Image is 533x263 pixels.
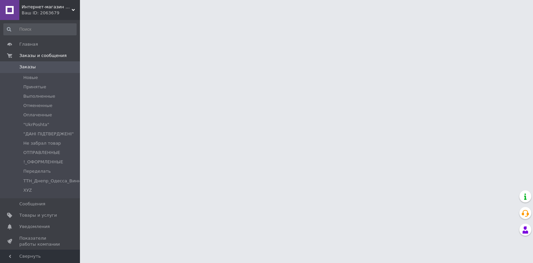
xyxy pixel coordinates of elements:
[23,178,89,184] span: ТТН_Днепр_Одесса_Винница
[23,122,49,128] span: "UkrPoshta"
[19,201,45,207] span: Сообщения
[23,103,52,109] span: Отмененные
[23,84,46,90] span: Принятые
[23,168,51,174] span: Переделать
[19,212,57,218] span: Товары и услуги
[19,64,36,70] span: Заказы
[22,4,72,10] span: Интернет-магазин Агроруно
[19,41,38,47] span: Главная
[23,150,60,156] span: ОТПРАВЛЕННЫЕ
[3,23,77,35] input: Поиск
[22,10,80,16] div: Ваш ID: 2063679
[19,53,67,59] span: Заказы и сообщения
[19,235,62,247] span: Показатели работы компании
[19,224,50,230] span: Уведомления
[23,93,55,99] span: Выполненные
[23,140,61,146] span: Не забрал товар
[23,75,38,81] span: Новые
[23,159,63,165] span: !_ОФОРМЛЕННЫЕ
[23,112,52,118] span: Оплаченные
[23,131,74,137] span: "ДАНІ ПІДТВЕРДЖЕНІ"
[23,187,32,193] span: ХУZ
